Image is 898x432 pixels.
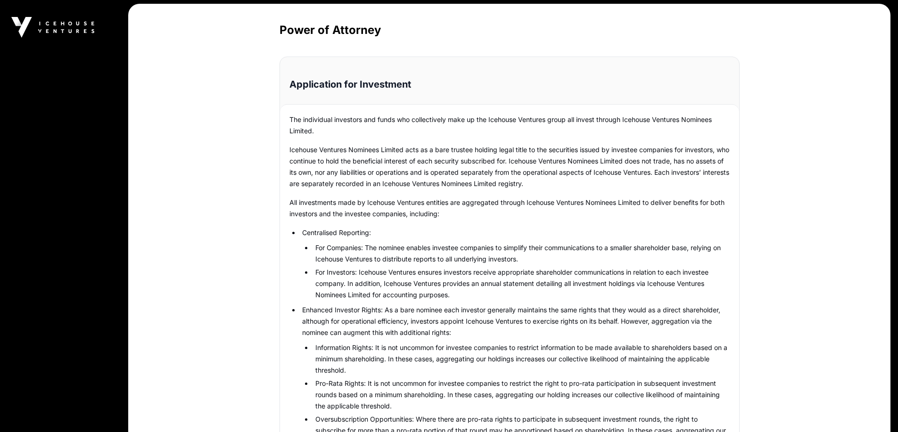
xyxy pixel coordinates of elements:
[313,342,729,376] li: Information Rights: It is not uncommon for investee companies to restrict information to be made ...
[289,144,730,189] p: Icehouse Ventures Nominees Limited acts as a bare trustee holding legal title to the securities i...
[313,267,729,301] li: For Investors: Icehouse Ventures ensures investors receive appropriate shareholder communications...
[289,114,730,137] p: The individual investors and funds who collectively make up the Icehouse Ventures group all inves...
[851,387,898,432] iframe: Chat Widget
[289,197,730,220] p: All investments made by Icehouse Ventures entities are aggregated through Icehouse Ventures Nomin...
[289,78,411,91] h2: Application for Investment
[300,227,730,301] li: Centralised Reporting:
[313,242,729,265] li: For Companies: The nominee enables investee companies to simplify their communications to a small...
[280,23,740,38] h2: Power of Attorney
[11,17,94,38] img: Icehouse Ventures Logo
[313,378,729,412] li: Pro-Rata Rights: It is not uncommon for investee companies to restrict the right to pro-rata part...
